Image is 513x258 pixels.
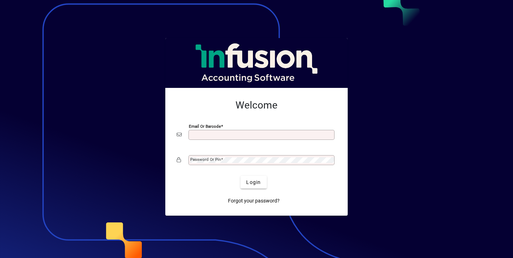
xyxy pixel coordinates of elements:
[189,124,221,129] mat-label: Email or Barcode
[228,197,280,205] span: Forgot your password?
[240,176,266,189] button: Login
[177,99,336,111] h2: Welcome
[225,194,283,207] a: Forgot your password?
[246,179,261,186] span: Login
[190,157,221,162] mat-label: Password or Pin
